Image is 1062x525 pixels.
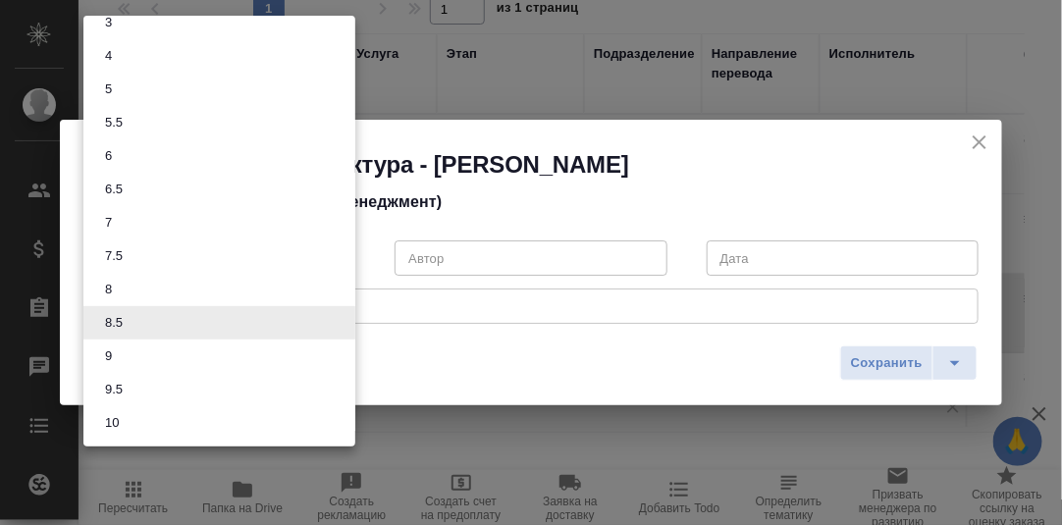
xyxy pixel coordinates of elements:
button: 8.5 [99,312,129,334]
button: 4 [99,45,118,67]
button: 5 [99,79,118,100]
button: 9.5 [99,379,129,400]
button: 6.5 [99,179,129,200]
button: 8 [99,279,118,300]
button: 5.5 [99,112,129,133]
button: 7 [99,212,118,234]
button: 7.5 [99,245,129,267]
button: 6 [99,145,118,167]
button: 3 [99,12,118,33]
button: 10 [99,412,125,434]
button: 9 [99,345,118,367]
